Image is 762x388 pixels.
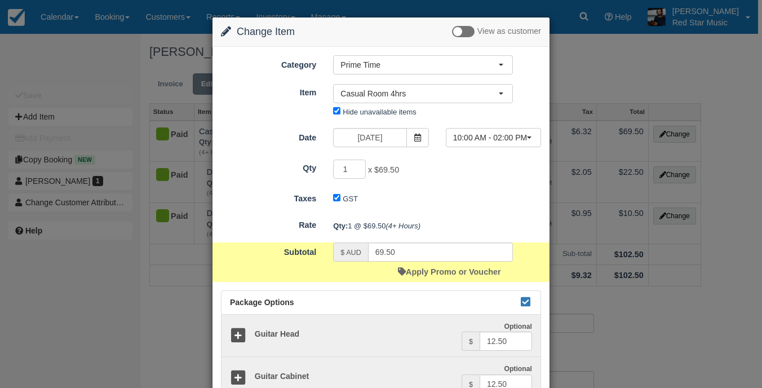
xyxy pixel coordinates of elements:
label: Taxes [212,189,325,205]
button: 10:00 AM - 02:00 PM [446,128,541,147]
small: $ AUD [340,249,361,257]
strong: Optional [504,323,532,330]
a: Guitar Head Optional $ [221,315,541,358]
label: Date [212,128,325,144]
em: (4+ Hours) [386,222,420,230]
small: $ [469,338,473,346]
span: View as customer [477,27,541,36]
button: Prime Time [333,55,513,74]
label: Qty [212,158,325,174]
span: Casual Room 4hrs [340,88,498,99]
button: Casual Room 4hrs [333,84,513,103]
label: Rate [212,215,325,231]
input: Qty [333,160,366,179]
label: Hide unavailable items [343,108,416,116]
span: Prime Time [340,59,498,70]
h5: Guitar Head [246,330,462,338]
span: Package Options [230,298,294,307]
label: Item [212,83,325,99]
strong: Optional [504,365,532,373]
h5: Guitar Cabinet [246,372,462,381]
div: 1 @ $69.50 [325,217,550,235]
label: GST [343,195,358,203]
label: Subtotal [212,242,325,258]
strong: Qty [333,222,348,230]
a: Apply Promo or Voucher [398,267,500,276]
span: x $69.50 [368,166,399,175]
label: Category [212,55,325,71]
span: Change Item [237,26,295,37]
span: 10:00 AM - 02:00 PM [453,132,526,143]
